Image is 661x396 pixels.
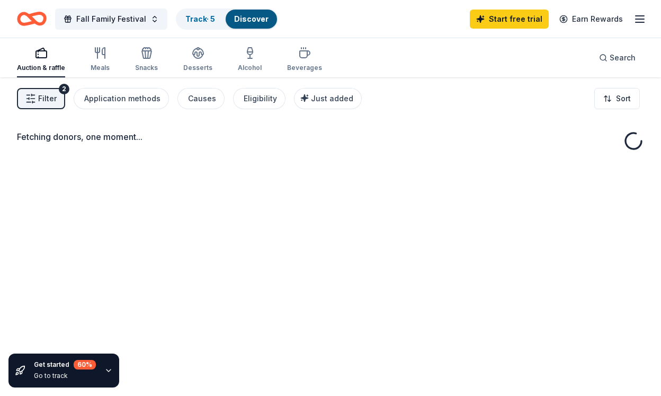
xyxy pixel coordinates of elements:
button: Filter2 [17,88,65,109]
button: Alcohol [238,42,262,77]
button: Meals [91,42,110,77]
div: Go to track [34,372,96,380]
button: Application methods [74,88,169,109]
a: Track· 5 [185,14,215,23]
div: Desserts [183,64,212,72]
div: Get started [34,360,96,369]
button: Track· 5Discover [176,8,278,30]
div: Snacks [135,64,158,72]
a: Start free trial [470,10,549,29]
button: Beverages [287,42,322,77]
button: Causes [177,88,225,109]
div: Alcohol [238,64,262,72]
a: Home [17,6,47,31]
button: Auction & raffle [17,42,65,77]
div: 60 % [74,360,96,369]
button: Desserts [183,42,212,77]
div: Meals [91,64,110,72]
a: Discover [234,14,269,23]
button: Snacks [135,42,158,77]
button: Search [591,47,644,68]
div: Fetching donors, one moment... [17,130,644,143]
div: Auction & raffle [17,64,65,72]
span: Sort [616,92,631,105]
div: Application methods [84,92,160,105]
div: Beverages [287,64,322,72]
span: Fall Family Festival [76,13,146,25]
button: Just added [294,88,362,109]
button: Eligibility [233,88,285,109]
div: Eligibility [244,92,277,105]
div: Causes [188,92,216,105]
a: Earn Rewards [553,10,629,29]
button: Fall Family Festival [55,8,167,30]
button: Sort [594,88,640,109]
div: 2 [59,84,69,94]
span: Filter [38,92,57,105]
span: Just added [311,94,353,103]
span: Search [610,51,636,64]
